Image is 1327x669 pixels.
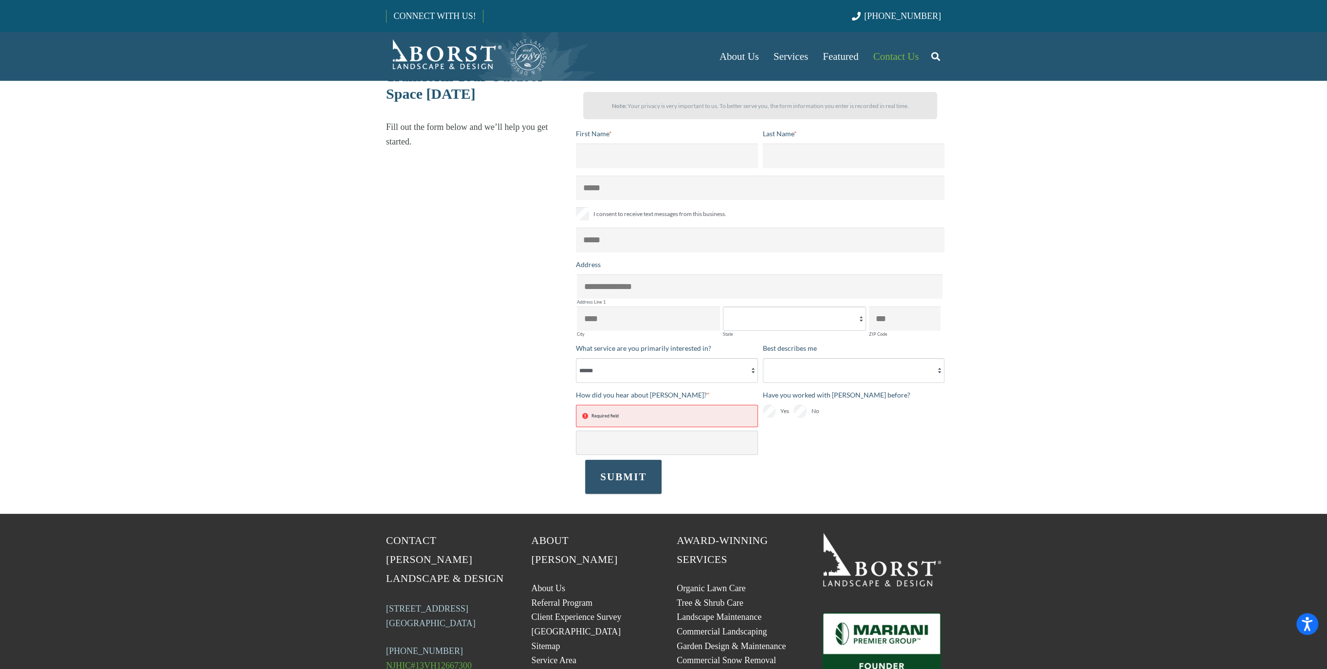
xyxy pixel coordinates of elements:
[926,44,945,69] a: Search
[532,627,621,636] a: [GEOGRAPHIC_DATA]
[576,344,711,352] span: What service are you primarily interested in?
[576,391,707,399] span: How did you hear about [PERSON_NAME]?
[677,641,786,651] a: Garden Design & Maintenance
[712,32,766,81] a: About Us
[576,207,589,220] input: I consent to receive text messages from this business.
[677,535,768,565] span: Award-Winning Services
[677,612,761,622] a: Landscape Maintenance
[532,535,618,565] span: About [PERSON_NAME]
[780,405,789,417] span: Yes
[852,11,941,21] a: [PHONE_NUMBER]
[592,99,928,113] p: Your privacy is very important to us. To better serve you, the form information you enter is reco...
[532,641,560,651] a: Sitemap
[763,129,794,138] span: Last Name
[719,51,759,62] span: About Us
[763,358,945,382] select: Best describes me
[577,332,720,336] label: City
[811,405,819,417] span: No
[593,208,726,220] span: I consent to receive text messages from this business.
[576,260,601,269] span: Address
[386,646,463,656] a: [PHONE_NUMBER]
[822,531,941,586] a: 19BorstLandscape_Logo_W
[793,405,807,418] input: No
[532,598,592,608] a: Referral Program
[763,144,945,168] input: Last Name*
[577,300,942,304] label: Address Line 1
[723,332,866,336] label: State
[864,11,941,21] span: [PHONE_NUMBER]
[576,431,758,455] select: How did you hear about [PERSON_NAME]?* Required field
[677,655,776,665] a: Commercial Snow Removal
[677,598,743,608] a: Tree & Shrub Care
[866,32,926,81] a: Contact Us
[386,120,568,149] p: Fill out the form below and we’ll help you get started.
[532,655,576,665] a: Service Area
[869,332,940,336] label: ZIP Code
[387,4,482,28] a: CONNECT WITH US!
[386,37,548,76] a: Borst-Logo
[766,32,815,81] a: Services
[576,358,758,382] select: What service are you primarily interested in?
[576,129,609,138] span: First Name
[763,344,817,352] span: Best describes me
[823,51,858,62] span: Featured
[815,32,866,81] a: Featured
[576,144,758,168] input: First Name*
[763,391,910,399] span: Have you worked with [PERSON_NAME] before?
[532,612,622,622] a: Client Experience Survey
[386,604,476,628] a: [STREET_ADDRESS][GEOGRAPHIC_DATA]
[386,535,504,584] span: Contact [PERSON_NAME] Landscape & Design
[763,405,776,418] input: Yes
[532,583,566,593] a: About Us
[585,460,662,494] button: SUBMIT
[612,102,627,109] strong: Note:
[677,627,767,636] a: Commercial Landscaping
[591,409,619,423] div: Required field
[873,51,919,62] span: Contact Us
[677,583,746,593] a: Organic Lawn Care
[774,51,808,62] span: Services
